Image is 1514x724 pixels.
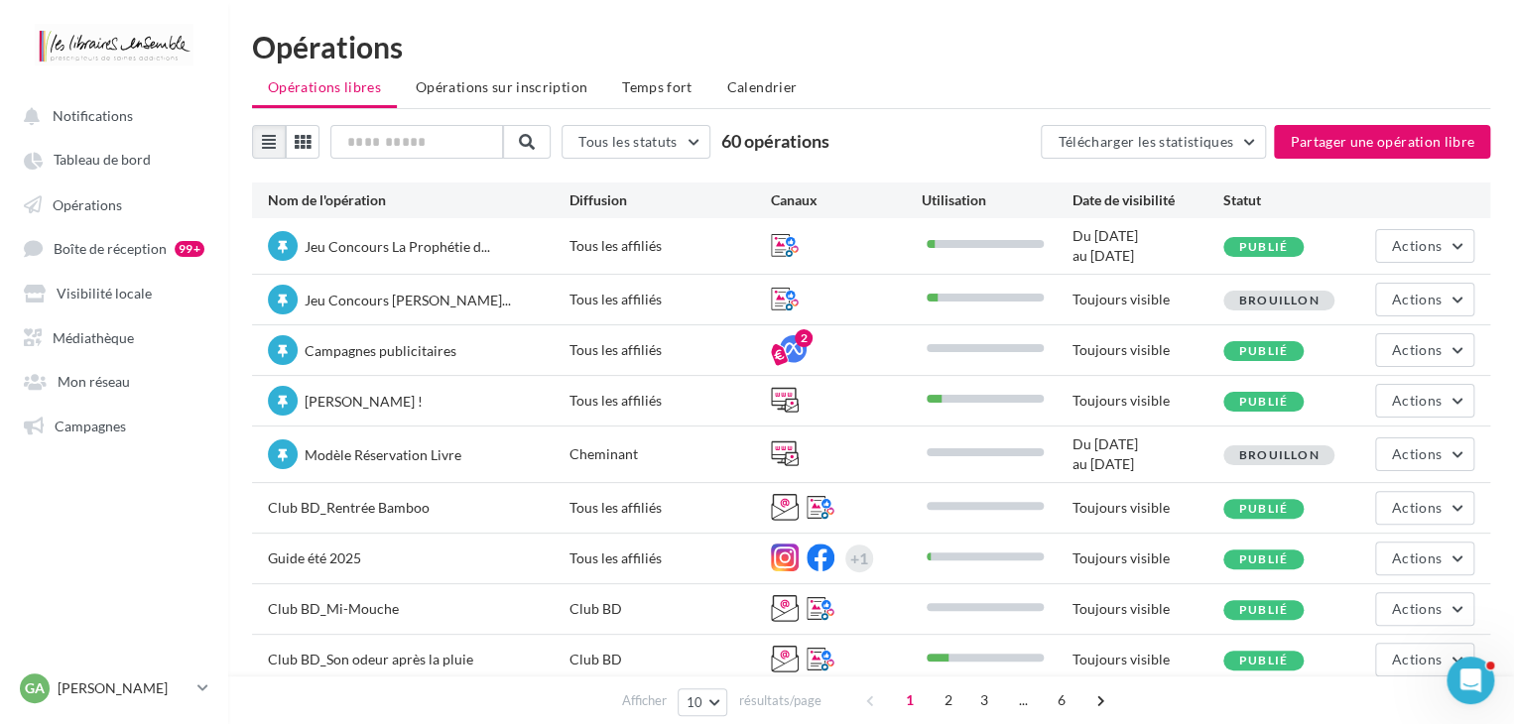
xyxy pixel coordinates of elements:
span: Publié [1239,551,1288,566]
p: [PERSON_NAME] [58,678,189,698]
span: 1 [894,684,926,716]
span: Mon réseau [58,373,130,390]
span: ... [1007,684,1039,716]
span: Modèle Réservation Livre [305,446,461,463]
button: Actions [1375,491,1474,525]
span: 10 [687,694,703,710]
span: Campagnes publicitaires [305,342,456,359]
div: Toujours visible [1072,391,1223,411]
span: Actions [1392,237,1442,254]
span: Médiathèque [53,328,134,345]
span: Publié [1239,653,1288,667]
span: Jeu Concours [PERSON_NAME]... [305,292,511,308]
button: Notifications [12,97,208,133]
span: 2 [933,684,964,716]
div: Cheminant [569,444,771,464]
span: 60 opérations [721,130,829,152]
span: Brouillon [1239,293,1320,307]
span: Publié [1239,501,1288,516]
span: Publié [1239,343,1288,358]
span: Actions [1392,392,1442,409]
span: Actions [1392,341,1442,358]
div: Tous les affiliés [569,290,771,309]
span: Opérations [53,195,122,212]
div: Du [DATE] au [DATE] [1072,226,1223,266]
div: Tous les affiliés [569,236,771,256]
a: Campagnes [12,407,216,442]
span: Visibilité locale [57,285,152,302]
span: Jeu Concours La Prophétie d... [305,238,490,255]
div: 99+ [175,241,204,257]
span: Club BD_Rentrée Bamboo [268,499,430,516]
button: Télécharger les statistiques [1041,125,1266,159]
div: Club BD [569,599,771,619]
div: Tous les affiliés [569,391,771,411]
div: Canaux [771,190,922,210]
span: Actions [1392,651,1442,667]
button: Actions [1375,283,1474,316]
a: Boîte de réception 99+ [12,229,216,266]
span: Actions [1392,549,1442,566]
button: Actions [1375,643,1474,676]
a: Opérations [12,185,216,221]
button: Actions [1375,229,1474,263]
button: Actions [1375,437,1474,471]
div: Tous les affiliés [569,340,771,360]
a: Visibilité locale [12,274,216,309]
span: [PERSON_NAME] ! [305,393,423,410]
span: Publié [1239,239,1288,254]
div: Utilisation [922,190,1072,210]
span: Guide été 2025 [268,549,361,566]
a: GA [PERSON_NAME] [16,669,212,707]
span: Actions [1392,499,1442,516]
button: Actions [1375,333,1474,367]
span: Actions [1392,291,1442,307]
button: Actions [1375,592,1474,626]
div: Du [DATE] au [DATE] [1072,434,1223,474]
div: +1 [850,544,868,572]
button: Actions [1375,384,1474,418]
iframe: Intercom live chat [1447,657,1494,704]
div: Date de visibilité [1072,190,1223,210]
button: Partager une opération libre [1274,125,1490,159]
span: Temps fort [622,78,693,95]
div: Nom de l'opération [268,190,569,210]
span: Campagnes [55,417,126,433]
span: 3 [968,684,1000,716]
span: Afficher [622,691,667,710]
div: Tous les affiliés [569,548,771,568]
a: Mon réseau [12,362,216,398]
div: Diffusion [569,190,771,210]
span: Boîte de réception [54,240,167,257]
button: 10 [678,688,728,716]
div: Toujours visible [1072,548,1223,568]
div: 2 [795,329,813,347]
div: Toujours visible [1072,498,1223,518]
div: Toujours visible [1072,340,1223,360]
span: résultats/page [738,691,820,710]
span: GA [25,678,45,698]
div: Toujours visible [1072,650,1223,669]
span: Publié [1239,602,1288,617]
div: Toujours visible [1072,290,1223,309]
div: Toujours visible [1072,599,1223,619]
div: Tous les affiliés [569,498,771,518]
span: Actions [1392,445,1442,462]
span: Notifications [53,107,133,124]
button: Tous les statuts [562,125,710,159]
span: Club BD_Son odeur après la pluie [268,651,473,667]
span: Opérations sur inscription [416,78,587,95]
span: Publié [1239,394,1288,409]
span: Brouillon [1239,447,1320,462]
button: Actions [1375,542,1474,575]
a: Médiathèque [12,318,216,354]
span: Tableau de bord [54,152,151,169]
div: Statut [1223,190,1374,210]
span: Calendrier [727,78,798,95]
div: Opérations [252,32,1490,61]
span: Télécharger les statistiques [1058,133,1233,150]
span: Club BD_Mi-Mouche [268,600,399,617]
span: Actions [1392,600,1442,617]
a: Tableau de bord [12,141,216,177]
span: Tous les statuts [578,133,678,150]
